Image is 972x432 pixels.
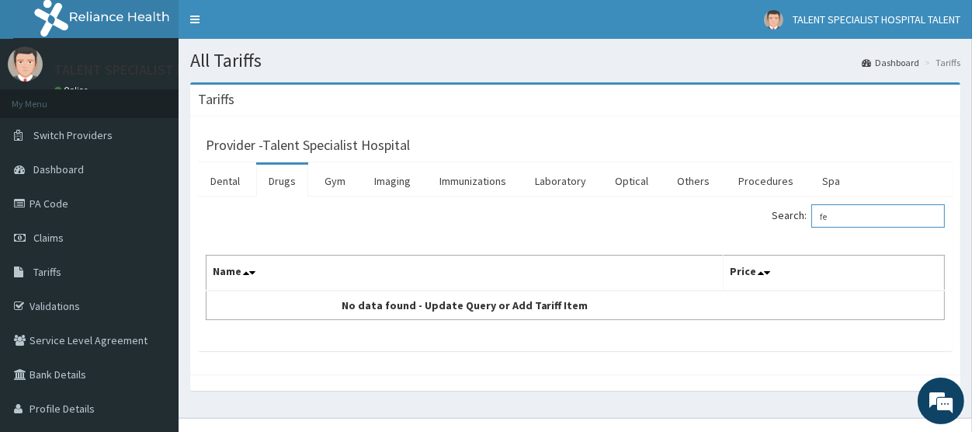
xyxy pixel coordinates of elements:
[33,128,113,142] span: Switch Providers
[206,138,410,152] h3: Provider - Talent Specialist Hospital
[362,165,423,197] a: Imaging
[723,256,944,291] th: Price
[90,122,214,279] span: We're online!
[190,51,960,71] h1: All Tariffs
[33,162,84,176] span: Dashboard
[810,165,852,197] a: Spa
[255,8,292,45] div: Minimize live chat window
[665,165,722,197] a: Others
[602,165,661,197] a: Optical
[207,291,724,320] td: No data found - Update Query or Add Tariff Item
[811,204,945,228] input: Search:
[54,63,288,77] p: TALENT SPECIALIST HOSPITAL TALENT
[198,92,234,106] h3: Tariffs
[8,47,43,82] img: User Image
[772,204,945,228] label: Search:
[427,165,519,197] a: Immunizations
[81,87,261,107] div: Chat with us now
[29,78,63,117] img: d_794563401_company_1708531726252_794563401
[8,277,296,331] textarea: Type your message and hit 'Enter'
[522,165,599,197] a: Laboratory
[764,10,783,30] img: User Image
[256,165,308,197] a: Drugs
[312,165,358,197] a: Gym
[921,56,960,69] li: Tariffs
[726,165,806,197] a: Procedures
[862,56,919,69] a: Dashboard
[207,256,724,291] th: Name
[793,12,960,26] span: TALENT SPECIALIST HOSPITAL TALENT
[33,265,61,279] span: Tariffs
[33,231,64,245] span: Claims
[198,165,252,197] a: Dental
[54,85,92,96] a: Online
